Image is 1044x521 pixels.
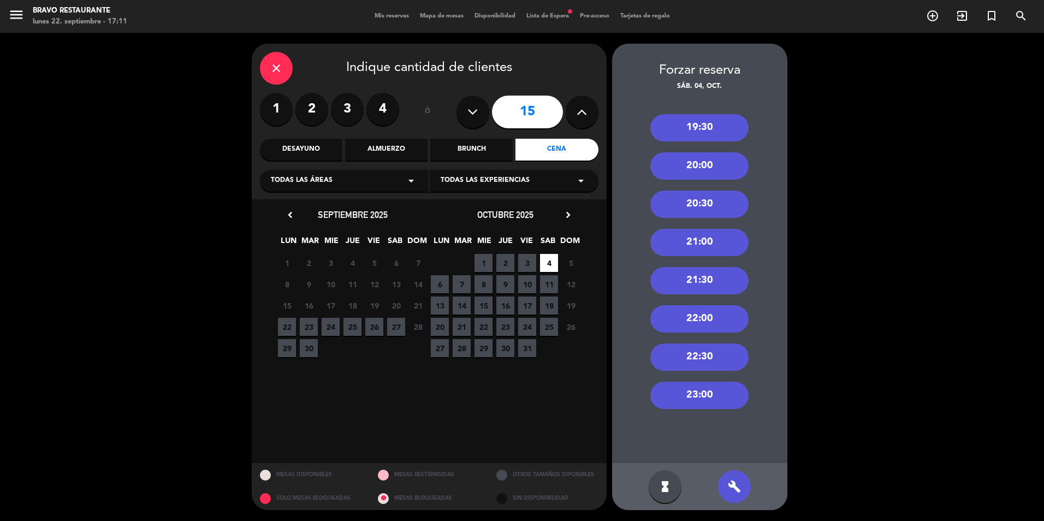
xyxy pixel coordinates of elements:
[518,339,536,357] span: 31
[612,60,787,81] div: Forzar reserva
[343,275,361,293] span: 11
[567,8,573,15] span: fiber_manual_record
[365,318,383,336] span: 26
[454,234,472,252] span: MAR
[728,480,741,493] i: build
[33,16,127,27] div: lunes 22. septiembre - 17:11
[496,297,514,315] span: 16
[562,254,580,272] span: 5
[560,234,578,252] span: DOM
[387,275,405,293] span: 13
[271,175,333,186] span: Todas las áreas
[488,463,607,487] div: OTROS TAMAÑOS DIPONIBLES
[496,339,514,357] span: 30
[280,234,298,252] span: LUN
[562,209,574,221] i: chevron_right
[441,175,530,186] span: Todas las experiencias
[650,114,749,141] div: 19:30
[431,297,449,315] span: 13
[650,191,749,218] div: 20:30
[409,318,427,336] span: 28
[496,254,514,272] span: 2
[612,81,787,92] div: sáb. 04, oct.
[386,234,404,252] span: SAB
[295,93,328,126] label: 2
[515,139,598,161] div: Cena
[518,318,536,336] span: 24
[540,254,558,272] span: 4
[405,174,418,187] i: arrow_drop_down
[8,7,25,23] i: menu
[650,267,749,294] div: 21:30
[407,234,425,252] span: DOM
[300,339,318,357] span: 30
[518,275,536,293] span: 10
[260,93,293,126] label: 1
[370,487,488,510] div: MESAS BLOQUEADAS
[650,382,749,409] div: 23:00
[518,297,536,315] span: 17
[540,297,558,315] span: 18
[365,234,383,252] span: VIE
[365,297,383,315] span: 19
[318,209,388,220] span: septiembre 2025
[278,297,296,315] span: 15
[431,318,449,336] span: 20
[300,297,318,315] span: 16
[453,297,471,315] span: 14
[252,487,370,510] div: SOLO MESAS BLOQUEADAS
[474,297,493,315] span: 15
[322,318,340,336] span: 24
[431,275,449,293] span: 6
[539,234,557,252] span: SAB
[562,297,580,315] span: 19
[33,5,127,16] div: Bravo Restaurante
[414,13,469,19] span: Mapa de mesas
[260,139,342,161] div: Desayuno
[496,318,514,336] span: 23
[278,339,296,357] span: 29
[985,9,998,22] i: turned_in_not
[956,9,969,22] i: exit_to_app
[331,93,364,126] label: 3
[1015,9,1028,22] i: search
[387,297,405,315] span: 20
[410,93,446,131] div: ó
[574,174,588,187] i: arrow_drop_down
[453,275,471,293] span: 7
[387,254,405,272] span: 6
[8,7,25,27] button: menu
[409,275,427,293] span: 14
[387,318,405,336] span: 27
[278,318,296,336] span: 22
[518,234,536,252] span: VIE
[521,13,574,19] span: Lista de Espera
[284,209,296,221] i: chevron_left
[270,62,283,75] i: close
[365,275,383,293] span: 12
[432,234,450,252] span: LUN
[278,254,296,272] span: 1
[370,463,488,487] div: MESAS RESTRINGIDAS
[322,297,340,315] span: 17
[409,254,427,272] span: 7
[252,463,370,487] div: MESAS DISPONIBLES
[518,254,536,272] span: 3
[343,234,361,252] span: JUE
[474,254,493,272] span: 1
[469,13,521,19] span: Disponibilidad
[650,229,749,256] div: 21:00
[574,13,615,19] span: Pre-acceso
[562,275,580,293] span: 12
[343,318,361,336] span: 25
[650,305,749,333] div: 22:00
[475,234,493,252] span: MIE
[477,209,533,220] span: octubre 2025
[650,344,749,371] div: 22:30
[562,318,580,336] span: 26
[488,487,607,510] div: SIN DISPONIBILIDAD
[343,297,361,315] span: 18
[474,275,493,293] span: 8
[409,297,427,315] span: 21
[345,139,428,161] div: Almuerzo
